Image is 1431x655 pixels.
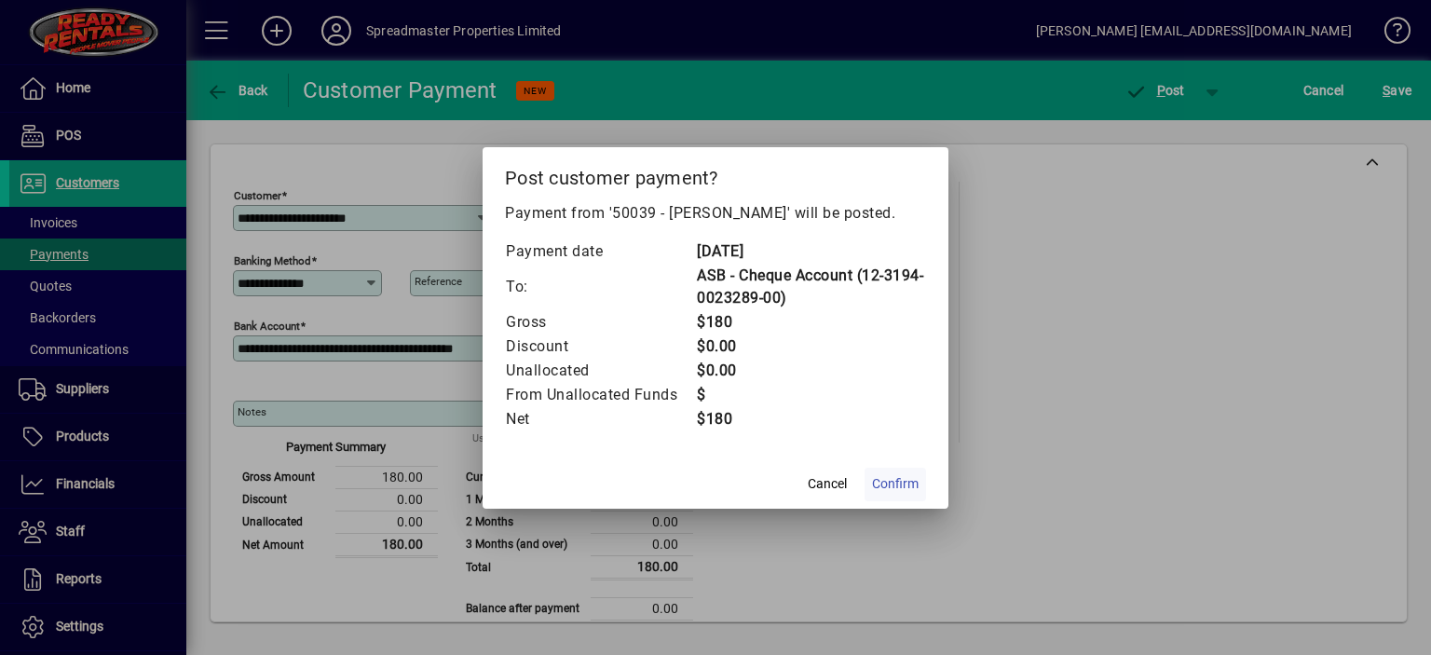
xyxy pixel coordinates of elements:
[505,407,696,431] td: Net
[505,264,696,310] td: To:
[696,239,926,264] td: [DATE]
[696,310,926,334] td: $180
[505,359,696,383] td: Unallocated
[797,468,857,501] button: Cancel
[696,334,926,359] td: $0.00
[696,383,926,407] td: $
[505,334,696,359] td: Discount
[505,383,696,407] td: From Unallocated Funds
[505,239,696,264] td: Payment date
[696,407,926,431] td: $180
[696,359,926,383] td: $0.00
[872,474,919,494] span: Confirm
[696,264,926,310] td: ASB - Cheque Account (12-3194-0023289-00)
[865,468,926,501] button: Confirm
[483,147,948,201] h2: Post customer payment?
[505,202,926,225] p: Payment from '50039 - [PERSON_NAME]' will be posted.
[505,310,696,334] td: Gross
[808,474,847,494] span: Cancel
